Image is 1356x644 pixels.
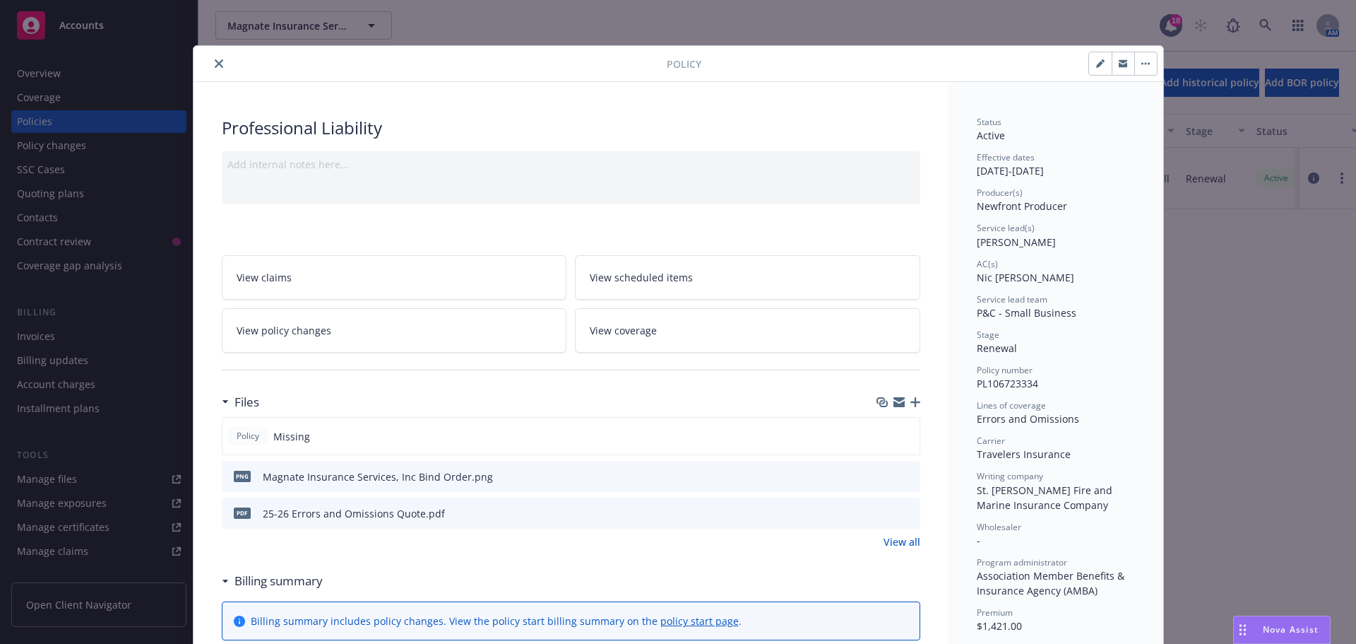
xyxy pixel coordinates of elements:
span: pdf [234,508,251,518]
button: download file [879,506,891,521]
span: [PERSON_NAME] [977,235,1056,249]
span: Wholesaler [977,521,1021,533]
div: [DATE] - [DATE] [977,151,1135,178]
span: png [234,471,251,481]
span: St. [PERSON_NAME] Fire and Marine Insurance Company [977,484,1115,512]
a: View scheduled items [575,255,920,300]
button: preview file [902,506,915,521]
button: download file [879,469,891,484]
button: preview file [902,469,915,484]
button: Nova Assist [1233,616,1331,644]
span: Policy [667,57,701,71]
h3: Billing summary [234,572,323,590]
span: Errors and Omissions [977,412,1079,426]
span: - [977,534,980,547]
span: Nic [PERSON_NAME] [977,271,1074,284]
span: Nova Assist [1263,623,1319,636]
h3: Files [234,393,259,411]
span: Renewal [977,341,1017,355]
span: Missing [273,429,310,444]
div: 25-26 Errors and Omissions Quote.pdf [263,506,445,521]
span: Premium [977,607,1013,619]
div: Billing summary includes policy changes. View the policy start billing summary on the . [251,614,742,628]
a: View policy changes [222,308,567,353]
span: AC(s) [977,258,998,270]
span: Producer(s) [977,187,1023,199]
a: View all [884,534,920,549]
span: PL106723334 [977,377,1038,390]
span: View policy changes [237,323,331,338]
div: Drag to move [1234,616,1251,643]
span: View scheduled items [590,270,693,285]
span: Service lead team [977,293,1047,305]
span: Service lead(s) [977,222,1035,234]
span: View coverage [590,323,657,338]
span: Writing company [977,470,1043,482]
div: Magnate Insurance Services, Inc Bind Order.png [263,469,493,484]
a: View claims [222,255,567,300]
button: close [210,55,227,72]
div: Add internal notes here... [227,157,915,172]
span: Effective dates [977,151,1035,163]
span: Association Member Benefits & Insurance Agency (AMBA) [977,569,1127,597]
div: Professional Liability [222,116,920,140]
span: Policy [234,430,262,443]
span: Newfront Producer [977,199,1067,213]
span: $1,421.00 [977,619,1022,633]
span: Program administrator [977,556,1067,568]
a: View coverage [575,308,920,353]
span: Active [977,129,1005,142]
div: Files [222,393,259,411]
span: Carrier [977,435,1005,447]
span: Lines of coverage [977,399,1046,411]
span: Stage [977,329,999,341]
span: P&C - Small Business [977,306,1076,320]
span: Policy number [977,364,1033,376]
span: Status [977,116,1001,128]
div: Billing summary [222,572,323,590]
a: policy start page [660,614,739,628]
span: View claims [237,270,292,285]
span: Travelers Insurance [977,447,1071,461]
